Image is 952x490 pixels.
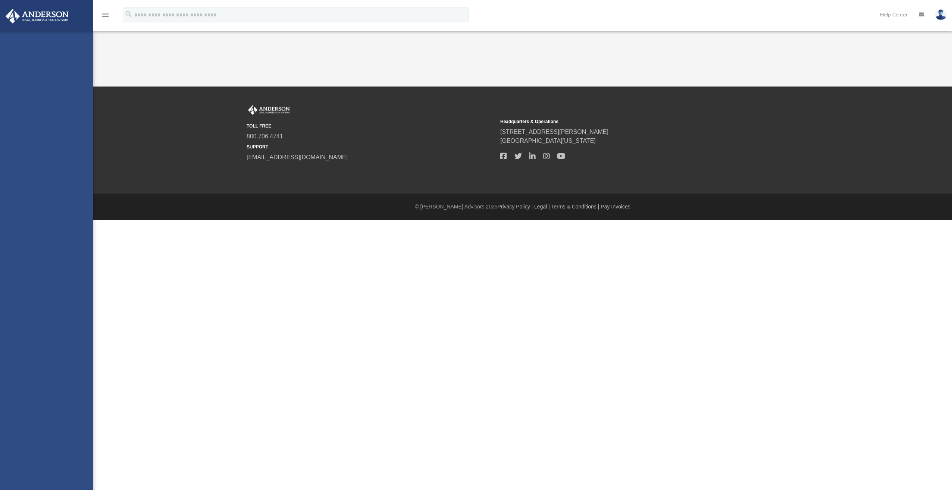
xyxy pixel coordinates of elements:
a: [EMAIL_ADDRESS][DOMAIN_NAME] [247,154,348,160]
a: Pay Invoices [601,204,630,210]
img: User Pic [935,9,946,20]
img: Anderson Advisors Platinum Portal [3,9,71,23]
a: menu [101,14,110,19]
small: Headquarters & Operations [500,118,749,125]
a: Terms & Conditions | [551,204,599,210]
a: Privacy Policy | [498,204,533,210]
a: [GEOGRAPHIC_DATA][US_STATE] [500,138,596,144]
img: Anderson Advisors Platinum Portal [247,105,291,115]
a: [STREET_ADDRESS][PERSON_NAME] [500,129,608,135]
small: SUPPORT [247,144,495,150]
div: © [PERSON_NAME] Advisors 2025 [93,203,952,211]
i: menu [101,10,110,19]
i: search [125,10,133,18]
a: 800.706.4741 [247,133,283,139]
small: TOLL FREE [247,123,495,129]
a: Legal | [534,204,550,210]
